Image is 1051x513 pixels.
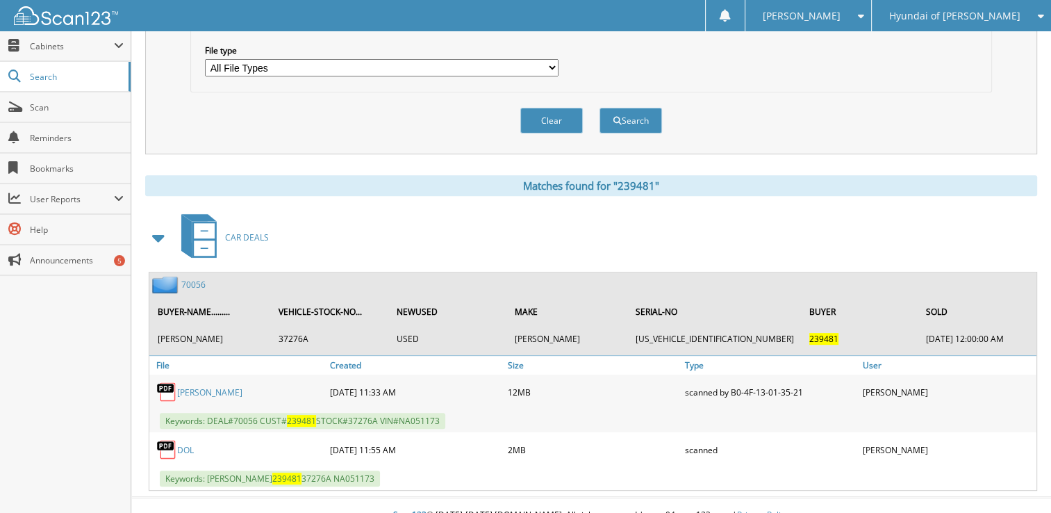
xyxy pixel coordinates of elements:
a: Created [326,356,504,375]
a: File [149,356,326,375]
span: User Reports [30,193,114,205]
a: User [859,356,1036,375]
th: BUYER [802,298,918,326]
button: Clear [520,108,583,133]
img: scan123-logo-white.svg [14,6,118,25]
span: Keywords: DEAL#70056 CUST# STOCK#37276A VIN#NA051173 [160,413,445,429]
img: folder2.png [152,276,181,293]
div: Matches found for "239481" [145,175,1037,196]
span: Keywords: [PERSON_NAME] 37276A NA051173 [160,471,380,487]
span: 239481 [287,415,316,427]
td: [US_VEHICLE_IDENTIFICATION_NUMBER] [629,327,801,350]
th: SOLD [919,298,1035,326]
th: VEHICLE-STOCK-NO... [272,298,388,326]
span: CAR DEALS [225,231,269,243]
td: [PERSON_NAME] [508,327,627,350]
span: Hyundai of [PERSON_NAME] [889,12,1020,20]
a: [PERSON_NAME] [177,386,242,398]
div: 5 [114,255,125,266]
th: NEWUSED [390,298,506,326]
a: 70056 [181,279,206,291]
th: MAKE [508,298,627,326]
div: scanned [681,436,859,464]
div: [PERSON_NAME] [859,378,1036,406]
span: Reminders [30,132,124,144]
a: Type [681,356,859,375]
div: [DATE] 11:55 AM [326,436,504,464]
div: 2MB [504,436,681,464]
label: File type [205,44,558,56]
span: Scan [30,101,124,113]
div: [DATE] 11:33 AM [326,378,504,406]
td: [DATE] 12:00:00 AM [919,327,1035,350]
span: 239481 [809,333,838,345]
img: PDF.png [156,382,177,402]
span: Search [30,71,122,83]
td: USED [390,327,506,350]
span: [PERSON_NAME] [763,12,841,20]
div: [PERSON_NAME] [859,436,1036,464]
img: PDF.png [156,439,177,460]
a: CAR DEALS [173,210,269,265]
td: 37276A [272,327,388,350]
span: Announcements [30,254,124,266]
th: SERIAL-NO [629,298,801,326]
button: Search [599,108,662,133]
span: Bookmarks [30,163,124,174]
a: DOL [177,444,194,456]
span: Help [30,224,124,236]
div: 12MB [504,378,681,406]
span: 239481 [272,473,301,484]
th: BUYER-NAME......... [151,298,270,326]
div: scanned by B0-4F-13-01-35-21 [681,378,859,406]
iframe: Chat Widget [982,446,1051,513]
a: Size [504,356,681,375]
span: Cabinets [30,40,114,52]
td: [PERSON_NAME] [151,327,270,350]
